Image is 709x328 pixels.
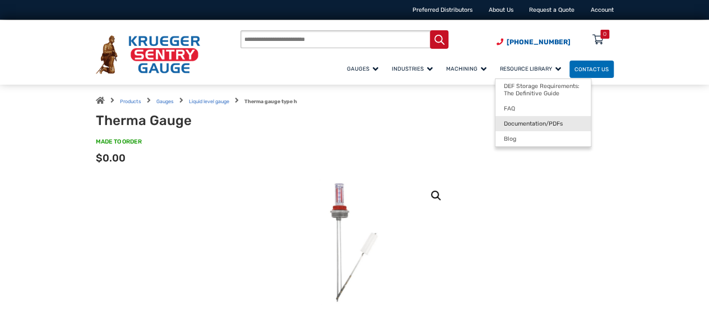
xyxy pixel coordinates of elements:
a: About Us [489,6,513,13]
a: Resource Library [495,59,569,78]
a: DEF Storage Requirements: The Definitive Guide [495,79,591,100]
span: Resource Library [500,66,561,72]
strong: Therma gauge type h [244,99,297,104]
a: Documentation/PDFs [495,116,591,131]
a: Preferred Distributors [413,6,472,13]
a: Request a Quote [529,6,574,13]
a: FAQ [495,101,591,116]
span: Machining [446,66,486,72]
img: Krueger Sentry Gauge [96,35,200,74]
span: Gauges [347,66,378,72]
span: Documentation/PDFs [504,120,563,127]
span: Industries [392,66,433,72]
a: View full-screen image gallery [426,186,446,206]
span: DEF Storage Requirements: The Definitive Guide [504,82,583,97]
span: Contact Us [574,66,609,72]
a: Gauges [342,59,387,78]
span: FAQ [504,105,515,112]
div: 0 [603,30,606,39]
span: Blog [504,135,516,142]
a: Liquid level gauge [189,99,229,104]
a: Products [120,99,141,104]
span: $0.00 [96,152,126,164]
span: [PHONE_NUMBER] [507,38,571,46]
a: Account [591,6,614,13]
span: MADE TO ORDER [96,137,142,146]
a: Industries [387,59,441,78]
a: Machining [441,59,495,78]
h1: Therma Gauge [96,113,303,129]
a: Blog [495,131,591,146]
a: Contact Us [569,61,614,78]
a: Gauges [156,99,174,104]
a: Phone Number (920) 434-8860 [497,37,571,47]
